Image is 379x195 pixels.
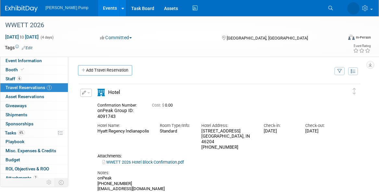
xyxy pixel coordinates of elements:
i: Booth reservation complete [21,68,24,71]
span: Tasks [5,130,25,135]
div: Check-out: [305,123,337,129]
span: Giveaways [6,103,27,108]
div: Notes: [97,170,337,176]
img: Amanda Smith [347,2,360,15]
div: Hotel Name: [97,123,150,129]
span: 6% [18,130,25,135]
span: 1 [47,85,52,90]
div: In-Person [356,35,371,40]
span: Asset Reservations [6,94,44,99]
span: [PERSON_NAME] Pump [45,6,88,10]
span: [DATE] [DATE] [5,34,39,40]
span: Playbook [6,139,24,144]
span: Event Information [6,58,42,63]
span: (4 days) [40,35,54,40]
a: Edit [22,46,32,50]
a: Shipments [0,110,68,119]
td: Tags [5,44,32,51]
i: Filter by Traveler [337,69,342,74]
a: Playbook [0,137,68,146]
div: WWETT 2026 [3,19,335,31]
div: Hotel Address: [201,123,254,129]
span: Booth [6,67,25,72]
i: Hotel [97,89,105,96]
a: Event Information [0,56,68,65]
img: Format-Inperson.png [348,35,355,40]
span: Travel Reservations [6,85,52,90]
div: [DATE] [305,129,337,134]
span: 0.00 [152,103,175,108]
img: ExhibitDay [5,6,38,12]
span: 2 [33,175,38,180]
a: Travel Reservations1 [0,83,68,92]
div: Check-in: [264,123,296,129]
td: Personalize Event Tab Strip [44,178,55,187]
a: Booth [0,65,68,74]
a: Add Travel Reservation [78,65,132,75]
button: Committed [98,34,134,41]
i: Click and drag to move item [353,88,356,95]
a: Giveaways [0,101,68,110]
span: Sponsorships [6,121,33,126]
div: [STREET_ADDRESS] [GEOGRAPHIC_DATA], IN 46204 [PHONE_NUMBER] [201,129,254,150]
div: Event Format [314,34,371,43]
a: Budget [0,155,68,164]
a: Asset Reservations [0,92,68,101]
div: [DATE] [264,129,296,134]
a: Staff6 [0,75,68,83]
span: ROI, Objectives & ROO [6,166,49,171]
span: Hotel [108,89,120,95]
span: Misc. Expenses & Credits [6,148,56,153]
a: Sponsorships [0,120,68,128]
span: [GEOGRAPHIC_DATA], [GEOGRAPHIC_DATA] [227,36,308,40]
span: Attachments [6,175,38,180]
div: Event Rating [353,44,371,48]
a: WWETT 2026 Hotel Block Confirmation.pdf [102,160,184,165]
span: Staff [6,76,22,81]
span: Shipments [6,112,27,117]
div: Standard [160,129,192,134]
div: Hyatt Regency Indianapolis [97,129,150,134]
a: Attachments2 [0,174,68,182]
span: 6 [17,76,22,81]
span: onPeak Group ID: 4091743 [97,108,133,119]
div: Attachments: [97,154,337,159]
div: Room Type/Info: [160,123,192,129]
a: Tasks6% [0,129,68,137]
div: Confirmation Number: [97,101,142,108]
span: to [19,34,25,40]
span: Cost: $ [152,103,165,108]
a: Misc. Expenses & Credits [0,146,68,155]
td: Toggle Event Tabs [55,178,68,187]
span: Budget [6,157,20,162]
a: ROI, Objectives & ROO [0,165,68,173]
